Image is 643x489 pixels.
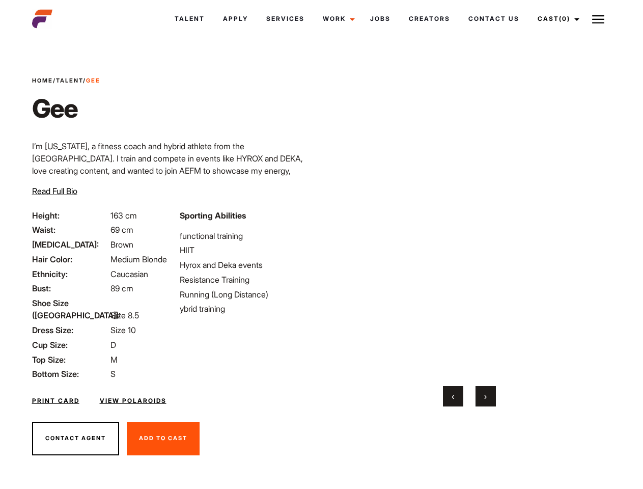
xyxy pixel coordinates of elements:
[32,186,77,196] span: Read Full Bio
[314,5,361,33] a: Work
[32,297,108,321] span: Shoe Size ([GEOGRAPHIC_DATA]):
[110,369,116,379] span: S
[32,422,119,455] button: Contact Agent
[110,269,148,279] span: Caucasian
[86,77,100,84] strong: Gee
[214,5,257,33] a: Apply
[257,5,314,33] a: Services
[127,422,200,455] button: Add To Cast
[32,224,108,236] span: Waist:
[400,5,459,33] a: Creators
[592,13,604,25] img: Burger icon
[32,238,108,251] span: [MEDICAL_DATA]:
[110,210,137,221] span: 163 cm
[165,5,214,33] a: Talent
[32,268,108,280] span: Ethnicity:
[32,324,108,336] span: Dress Size:
[32,354,108,366] span: Top Size:
[110,325,136,335] span: Size 10
[110,239,133,250] span: Brown
[56,77,83,84] a: Talent
[559,15,570,22] span: (0)
[180,288,315,301] li: Running (Long Distance)
[32,140,316,189] p: I’m [US_STATE], a fitness coach and hybrid athlete from the [GEOGRAPHIC_DATA]. I train and compet...
[32,368,108,380] span: Bottom Size:
[361,5,400,33] a: Jobs
[32,253,108,265] span: Hair Color:
[110,225,133,235] span: 69 cm
[139,434,187,442] span: Add To Cast
[32,185,77,197] button: Read Full Bio
[110,310,139,320] span: Size 8.5
[110,254,167,264] span: Medium Blonde
[110,340,116,350] span: D
[180,303,315,315] li: ybrid training
[32,396,79,405] a: Print Card
[32,339,108,351] span: Cup Size:
[100,396,166,405] a: View Polaroids
[452,391,454,401] span: Previous
[180,210,246,221] strong: Sporting Abilities
[32,93,100,124] h1: Gee
[528,5,585,33] a: Cast(0)
[32,282,108,294] span: Bust:
[110,355,118,365] span: M
[180,259,315,271] li: Hyrox and Deka events
[180,244,315,256] li: HIIT
[32,76,100,85] span: / /
[180,274,315,286] li: Resistance Training
[110,283,133,293] span: 89 cm
[459,5,528,33] a: Contact Us
[484,391,487,401] span: Next
[32,209,108,222] span: Height:
[32,9,52,29] img: cropped-aefm-brand-fav-22-square.png
[180,230,315,242] li: functional training
[32,77,53,84] a: Home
